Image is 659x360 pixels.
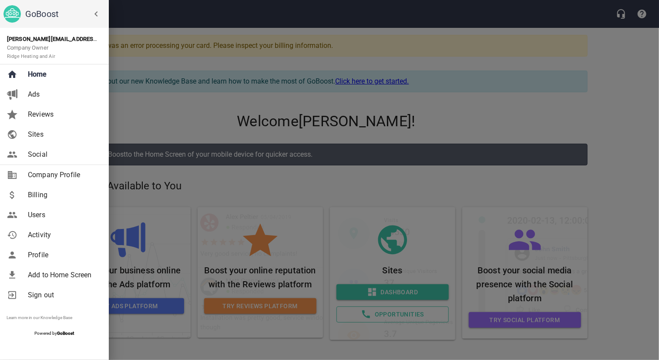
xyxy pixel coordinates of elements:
small: Ridge Heating and Air [7,54,55,59]
span: Powered by [35,331,74,336]
span: Users [28,210,98,220]
span: Sign out [28,290,98,300]
span: Company Owner [7,44,55,60]
span: Activity [28,230,98,240]
span: Company Profile [28,170,98,180]
a: Learn more in our Knowledge Base [7,315,72,320]
span: Reviews [28,109,98,120]
span: Home [28,69,98,80]
strong: GoBoost [57,331,74,336]
span: Profile [28,250,98,260]
span: Social [28,149,98,160]
span: Billing [28,190,98,200]
span: Ads [28,89,98,100]
h6: GoBoost [25,7,105,21]
img: go_boost_head.png [3,5,21,23]
span: Sites [28,129,98,140]
span: Add to Home Screen [28,270,98,280]
strong: [PERSON_NAME][EMAIL_ADDRESS][PERSON_NAME][DOMAIN_NAME] [7,36,187,42]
